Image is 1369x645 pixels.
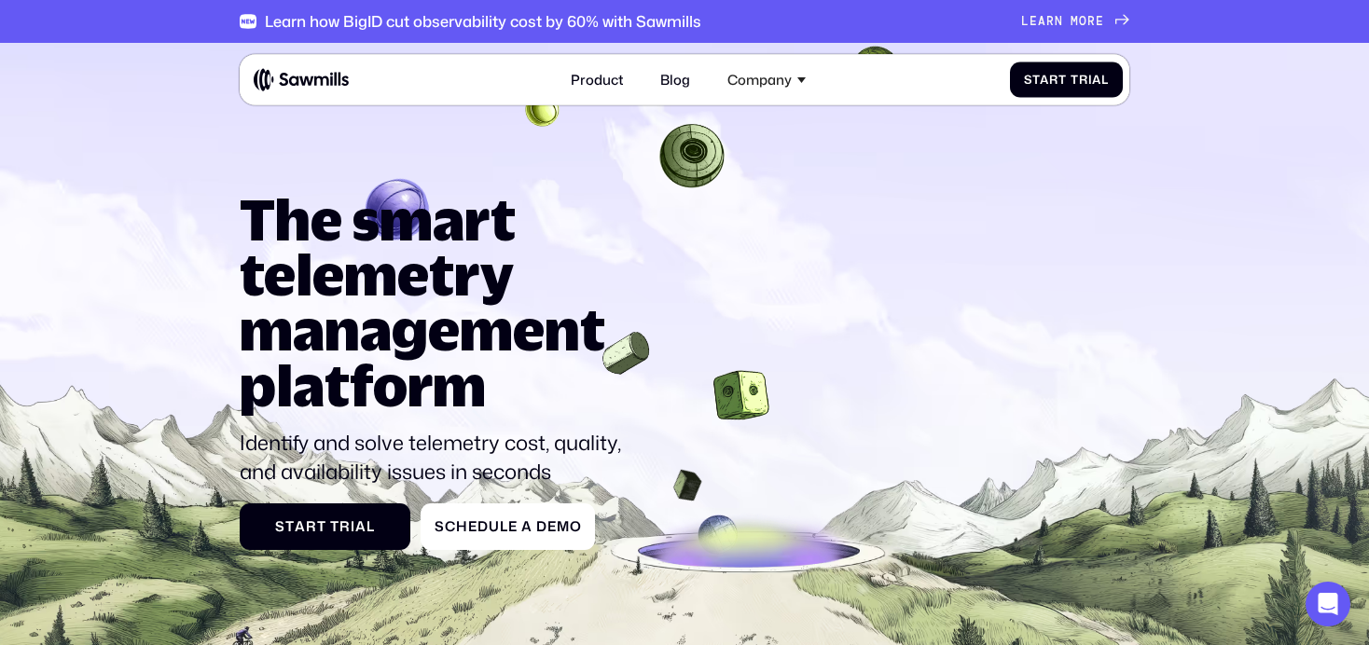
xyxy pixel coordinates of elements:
span: i [351,518,355,535]
span: L [1021,14,1030,28]
span: d [477,518,489,535]
span: S [275,518,285,535]
span: l [366,518,375,535]
span: e [1030,14,1038,28]
span: T [1071,73,1079,87]
span: o [570,518,582,535]
span: r [339,518,351,535]
span: r [306,518,317,535]
a: Product [560,62,633,99]
div: Company [727,72,792,89]
span: r [1087,14,1096,28]
span: u [489,518,500,535]
h1: The smart telemetry management platform [240,192,637,414]
span: t [1032,73,1041,87]
div: Learn how BigID cut observability cost by 60% with Sawmills [265,12,701,31]
span: a [521,518,532,535]
span: D [536,518,547,535]
span: m [557,518,570,535]
span: o [1079,14,1087,28]
span: S [1024,73,1032,87]
a: Learnmore [1021,14,1129,28]
span: r [1079,73,1088,87]
span: c [445,518,456,535]
span: r [1049,73,1058,87]
div: Company [717,62,815,99]
span: a [355,518,366,535]
a: StartTrial [240,503,411,551]
a: Blog [650,62,700,99]
span: a [1092,73,1101,87]
span: a [295,518,306,535]
span: T [330,518,339,535]
span: r [1046,14,1055,28]
span: e [1096,14,1104,28]
span: t [285,518,295,535]
span: l [1101,73,1109,87]
p: Identify and solve telemetry cost, quality, and availability issues in seconds [240,429,637,487]
span: e [547,518,557,535]
a: ScheduleaDemo [421,503,595,551]
span: h [456,518,468,535]
span: e [508,518,518,535]
span: e [468,518,477,535]
span: m [1071,14,1079,28]
span: S [435,518,445,535]
span: t [1058,73,1067,87]
span: a [1038,14,1046,28]
a: StartTrial [1010,62,1123,97]
span: l [500,518,508,535]
span: t [317,518,326,535]
span: n [1055,14,1063,28]
span: a [1040,73,1049,87]
span: i [1088,73,1093,87]
div: Open Intercom Messenger [1306,582,1350,626]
